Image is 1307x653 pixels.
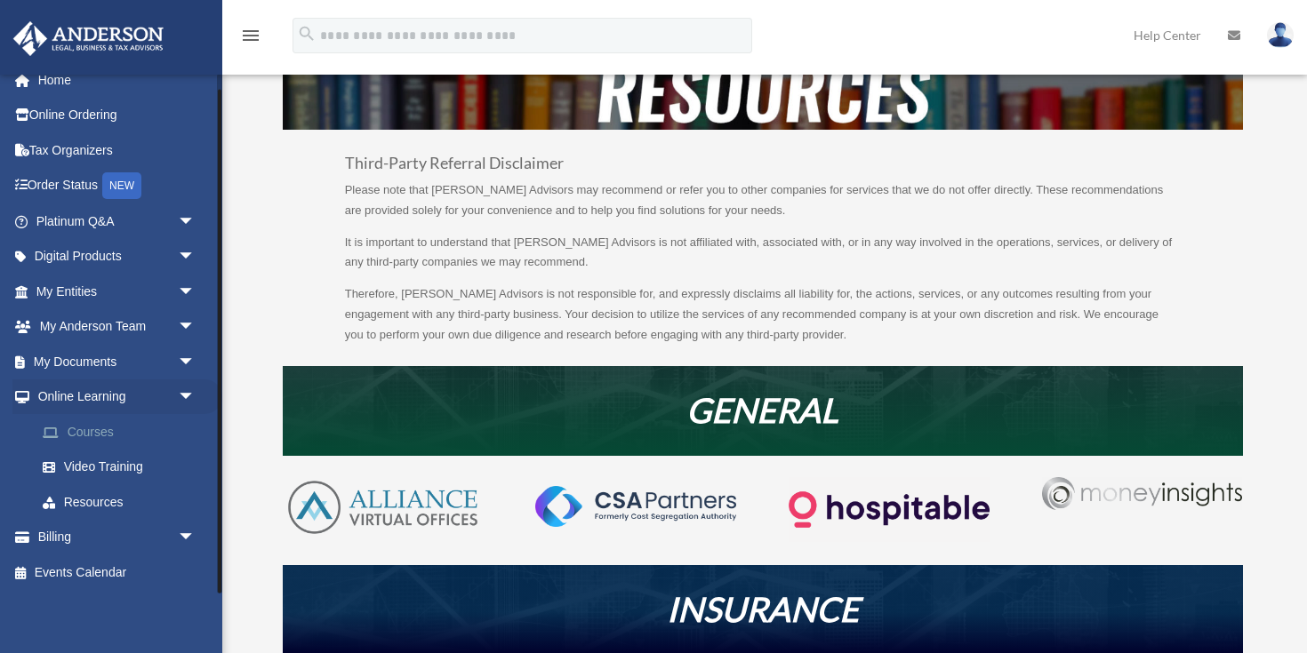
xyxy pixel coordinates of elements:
[789,477,989,542] img: Logo-transparent-dark
[178,274,213,310] span: arrow_drop_down
[12,168,222,204] a: Order StatusNEW
[297,24,317,44] i: search
[178,520,213,556] span: arrow_drop_down
[686,389,838,430] em: GENERAL
[12,98,222,133] a: Online Ordering
[102,172,141,199] div: NEW
[178,309,213,346] span: arrow_drop_down
[12,520,222,555] a: Billingarrow_drop_down
[8,21,169,56] img: Anderson Advisors Platinum Portal
[1042,477,1242,510] img: Money-Insights-Logo-Silver NEW
[12,274,222,309] a: My Entitiesarrow_drop_down
[178,203,213,240] span: arrow_drop_down
[12,344,222,379] a: My Documentsarrow_drop_down
[345,284,1181,345] p: Therefore, [PERSON_NAME] Advisors is not responsible for, and expressly disclaims all liability f...
[25,484,213,520] a: Resources
[240,31,261,46] a: menu
[345,180,1181,233] p: Please note that [PERSON_NAME] Advisors may recommend or refer you to other companies for service...
[283,477,483,538] img: AVO-logo-1-color
[535,486,735,527] img: CSA-partners-Formerly-Cost-Segregation-Authority
[283,54,1243,129] img: resources-header
[12,132,222,168] a: Tax Organizers
[12,309,222,345] a: My Anderson Teamarrow_drop_down
[178,379,213,416] span: arrow_drop_down
[178,344,213,380] span: arrow_drop_down
[240,25,261,46] i: menu
[12,203,222,239] a: Platinum Q&Aarrow_drop_down
[25,450,222,485] a: Video Training
[345,155,1181,180] h3: Third-Party Referral Disclaimer
[178,239,213,275] span: arrow_drop_down
[667,588,859,629] em: INSURANCE
[1267,22,1294,48] img: User Pic
[345,233,1181,285] p: It is important to understand that [PERSON_NAME] Advisors is not affiliated with, associated with...
[12,62,222,98] a: Home
[12,379,222,415] a: Online Learningarrow_drop_down
[12,239,222,275] a: Digital Productsarrow_drop_down
[12,554,222,590] a: Events Calendar
[25,414,222,450] a: Courses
